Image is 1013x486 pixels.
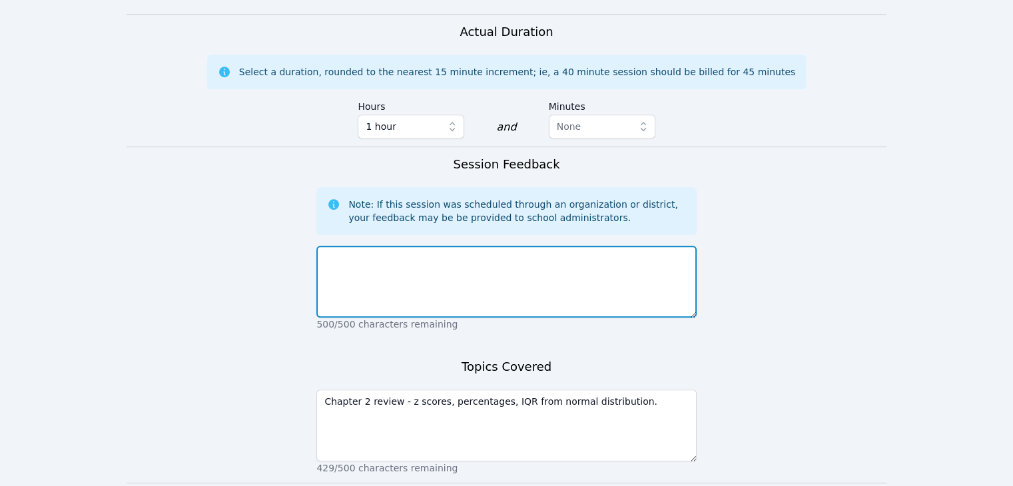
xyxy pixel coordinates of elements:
[239,65,795,79] div: Select a duration, rounded to the nearest 15 minute increment; ie, a 40 minute session should be ...
[358,115,464,138] button: 1 hour
[358,95,464,115] label: Hours
[316,461,696,475] p: 429/500 characters remaining
[462,358,551,376] h3: Topics Covered
[453,155,559,174] h3: Session Feedback
[316,318,696,331] p: 500/500 characters remaining
[496,119,516,135] div: and
[366,119,396,134] span: 1 hour
[460,23,553,41] h3: Actual Duration
[348,198,685,224] div: Note: If this session was scheduled through an organization or district, your feedback may be be ...
[549,95,655,115] label: Minutes
[549,115,655,138] button: None
[557,121,581,132] span: None
[316,389,696,461] textarea: Chapter 2 review - z scores, percentages, IQR from normal distribution.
